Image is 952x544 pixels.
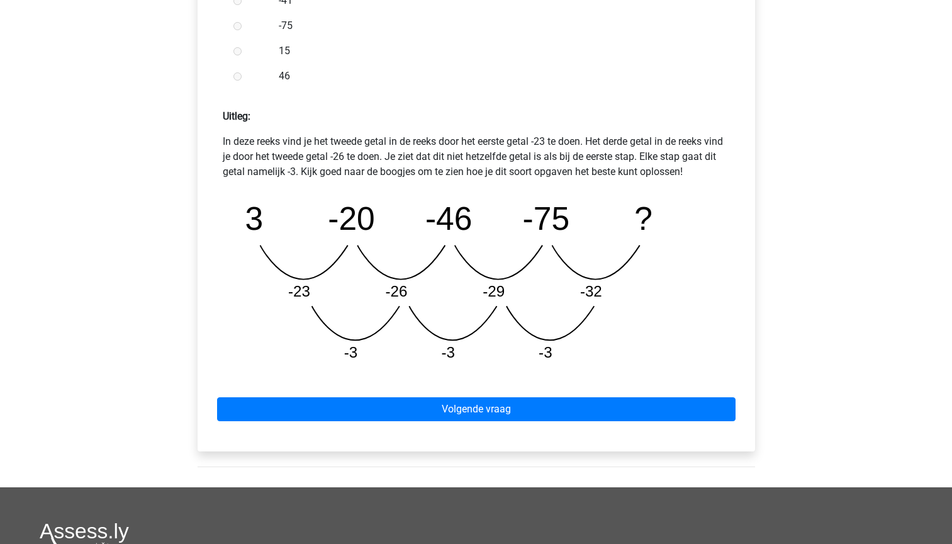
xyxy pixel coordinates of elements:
[288,283,310,300] tspan: -23
[217,397,736,421] a: Volgende vraag
[385,283,407,300] tspan: -26
[580,283,602,300] tspan: -32
[483,283,505,300] tspan: -29
[441,344,455,361] tspan: -3
[344,344,357,361] tspan: -3
[279,18,714,33] label: -75
[279,43,714,59] label: 15
[425,200,473,237] tspan: -46
[279,69,714,84] label: 46
[634,200,652,237] tspan: ?
[245,200,263,237] tspan: 3
[223,110,250,122] strong: Uitleg:
[223,134,730,179] p: In deze reeks vind je het tweede getal in de reeks door het eerste getal -23 te doen. Het derde g...
[328,200,375,237] tspan: -20
[539,344,552,361] tspan: -3
[522,200,569,237] tspan: -75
